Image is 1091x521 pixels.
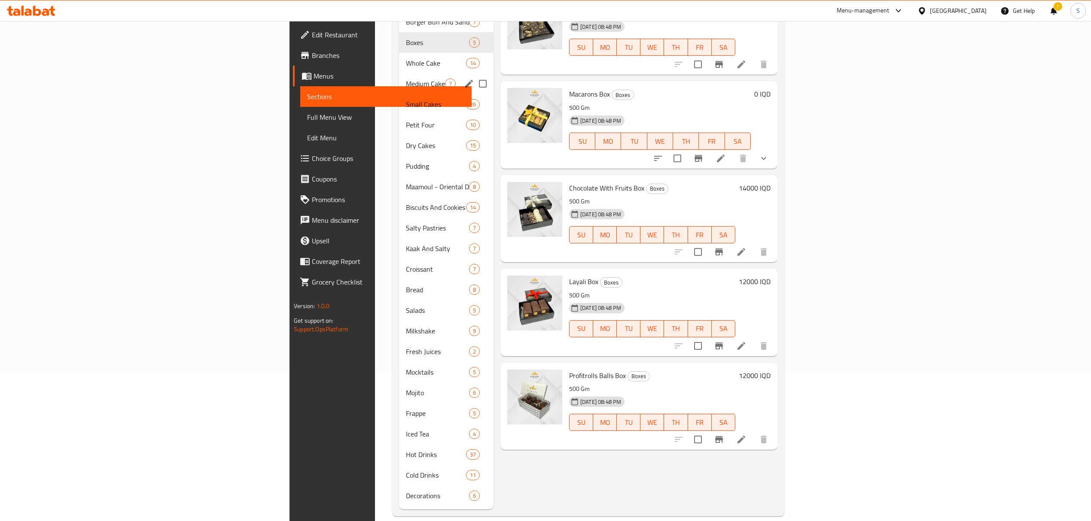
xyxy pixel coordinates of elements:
div: Decorations6 [399,485,494,506]
span: Mocktails [406,367,469,377]
div: Small Cakes [406,99,466,109]
button: WE [640,226,664,243]
button: TH [664,320,688,337]
span: 6 [469,389,479,397]
p: 500 Gm [569,103,751,113]
div: Frappe5 [399,403,494,424]
span: 4 [469,162,479,170]
button: FR [688,39,712,56]
span: Maamoul - Oriental Dessert [406,182,469,192]
button: TH [664,39,688,56]
button: SU [569,320,593,337]
span: MO [597,41,613,54]
button: Branch-specific-item [688,148,709,169]
button: MO [595,133,621,150]
a: Coupons [293,169,472,189]
a: Sections [300,86,472,107]
button: delete [753,242,774,262]
button: delete [753,336,774,356]
img: Profitrolls Balls Box [507,370,562,424]
div: items [469,264,480,274]
div: Boxes5 [399,32,494,53]
div: Mocktails5 [399,362,494,382]
button: FR [688,414,712,431]
div: Medium Cake7edit [399,73,494,94]
button: MO [593,414,617,431]
div: items [469,388,480,398]
div: Hot Drinks37 [399,444,494,465]
button: Branch-specific-item [709,429,729,450]
span: Salads [406,305,469,315]
span: Select to update [689,337,707,355]
span: Whole Cake [406,58,466,68]
div: Mojito [406,388,469,398]
a: Edit menu item [736,434,747,445]
span: Promotions [312,194,465,205]
a: Edit menu item [736,247,747,257]
span: TH [667,322,684,335]
div: items [469,491,480,501]
button: TU [617,226,640,243]
span: Biscuits And Cookies [406,202,466,212]
div: Petit Four10 [399,115,494,135]
div: Whole Cake14 [399,53,494,73]
div: Salty Pastries [406,223,469,233]
span: Get support on: [294,315,333,326]
div: Fresh Juices2 [399,341,494,362]
button: MO [593,226,617,243]
h6: 12000 IQD [739,370,771,382]
span: 1.0.0 [317,300,330,312]
span: FR [692,229,708,241]
div: items [469,429,480,439]
span: 2 [469,348,479,356]
div: Iced Tea4 [399,424,494,444]
span: 5 [469,409,479,418]
span: TH [667,229,684,241]
span: [DATE] 08:48 PM [577,23,625,31]
div: items [469,37,480,48]
span: Iced Tea [406,429,469,439]
span: FR [692,416,708,429]
button: delete [733,148,753,169]
span: [DATE] 08:48 PM [577,117,625,125]
span: 37 [466,451,479,459]
div: Hot Drinks [406,449,466,460]
span: SA [715,41,732,54]
span: FR [702,135,721,148]
span: Petit Four [406,120,466,130]
span: Pudding [406,161,469,171]
span: SU [573,416,590,429]
div: items [469,223,480,233]
span: 5 [469,39,479,47]
div: items [466,99,480,109]
div: Boxes [600,277,622,288]
a: Menu disclaimer [293,210,472,230]
span: TH [677,135,695,148]
img: Chocolate With Fruits Box [507,182,562,237]
span: 7 [469,18,479,26]
span: FR [692,41,708,54]
div: items [469,161,480,171]
div: items [466,140,480,151]
div: Bread8 [399,279,494,300]
div: Boxes [406,37,469,48]
button: Branch-specific-item [709,336,729,356]
button: SU [569,133,595,150]
div: Burger Bun And Sandwich Bread [406,17,469,27]
div: Boxes [628,371,650,382]
p: 500 Gm [569,290,735,301]
div: Milkshake9 [399,321,494,341]
span: Coverage Report [312,256,465,267]
span: WE [644,229,661,241]
span: FR [692,322,708,335]
button: SA [712,39,735,56]
a: Promotions [293,189,472,210]
span: [DATE] 08:48 PM [577,398,625,406]
span: WE [651,135,670,148]
span: SA [715,322,732,335]
button: SA [712,226,735,243]
span: SA [715,416,732,429]
div: Kaak And Salty [406,243,469,254]
span: Chocolate With Fruits Box [569,182,644,194]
